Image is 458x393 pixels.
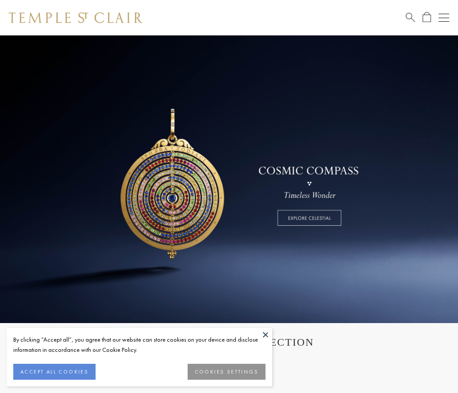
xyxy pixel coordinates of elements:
button: Open navigation [439,12,449,23]
button: COOKIES SETTINGS [188,364,266,380]
a: Open Shopping Bag [423,12,431,23]
a: Search [406,12,415,23]
button: ACCEPT ALL COOKIES [13,364,96,380]
img: Temple St. Clair [9,12,142,23]
div: By clicking “Accept all”, you agree that our website can store cookies on your device and disclos... [13,335,266,355]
